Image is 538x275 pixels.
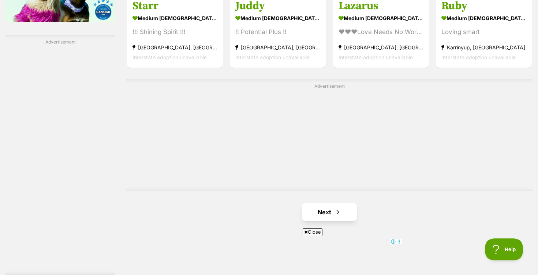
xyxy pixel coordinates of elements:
iframe: Help Scout Beacon - Open [485,238,523,260]
div: !! Potential Plus !! [235,27,320,37]
strong: Karrinyup, [GEOGRAPHIC_DATA] [441,42,526,52]
nav: Pagination [126,203,533,221]
strong: medium [DEMOGRAPHIC_DATA] Dog [441,12,526,23]
strong: medium [DEMOGRAPHIC_DATA] Dog [132,12,217,23]
span: Close [303,228,322,236]
div: ♥♥♥Love Needs No Words♥♥♥ [339,27,423,37]
span: Interstate adoption unavailable [235,54,310,60]
div: Advertisement [5,35,115,275]
div: !!! Shining Spirit !!! [132,27,217,37]
strong: medium [DEMOGRAPHIC_DATA] Dog [339,12,423,23]
strong: [GEOGRAPHIC_DATA], [GEOGRAPHIC_DATA] [339,42,423,52]
strong: [GEOGRAPHIC_DATA], [GEOGRAPHIC_DATA] [235,42,320,52]
a: Next page [302,203,357,221]
iframe: Advertisement [152,93,507,184]
div: Loving smart [441,27,526,37]
iframe: Advertisement [5,48,115,268]
strong: [GEOGRAPHIC_DATA], [GEOGRAPHIC_DATA] [132,42,217,52]
div: Advertisement [126,79,533,191]
span: Interstate adoption unavailable [132,54,207,60]
span: Interstate adoption unavailable [441,54,516,60]
strong: medium [DEMOGRAPHIC_DATA] Dog [235,12,320,23]
iframe: Advertisement [136,238,402,271]
span: Interstate adoption unavailable [339,54,413,60]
